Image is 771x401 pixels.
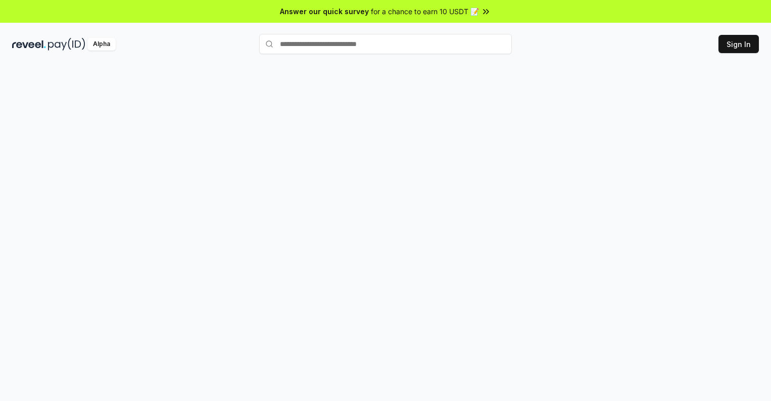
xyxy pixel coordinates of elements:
[12,38,46,51] img: reveel_dark
[280,6,369,17] span: Answer our quick survey
[87,38,116,51] div: Alpha
[48,38,85,51] img: pay_id
[718,35,759,53] button: Sign In
[371,6,479,17] span: for a chance to earn 10 USDT 📝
